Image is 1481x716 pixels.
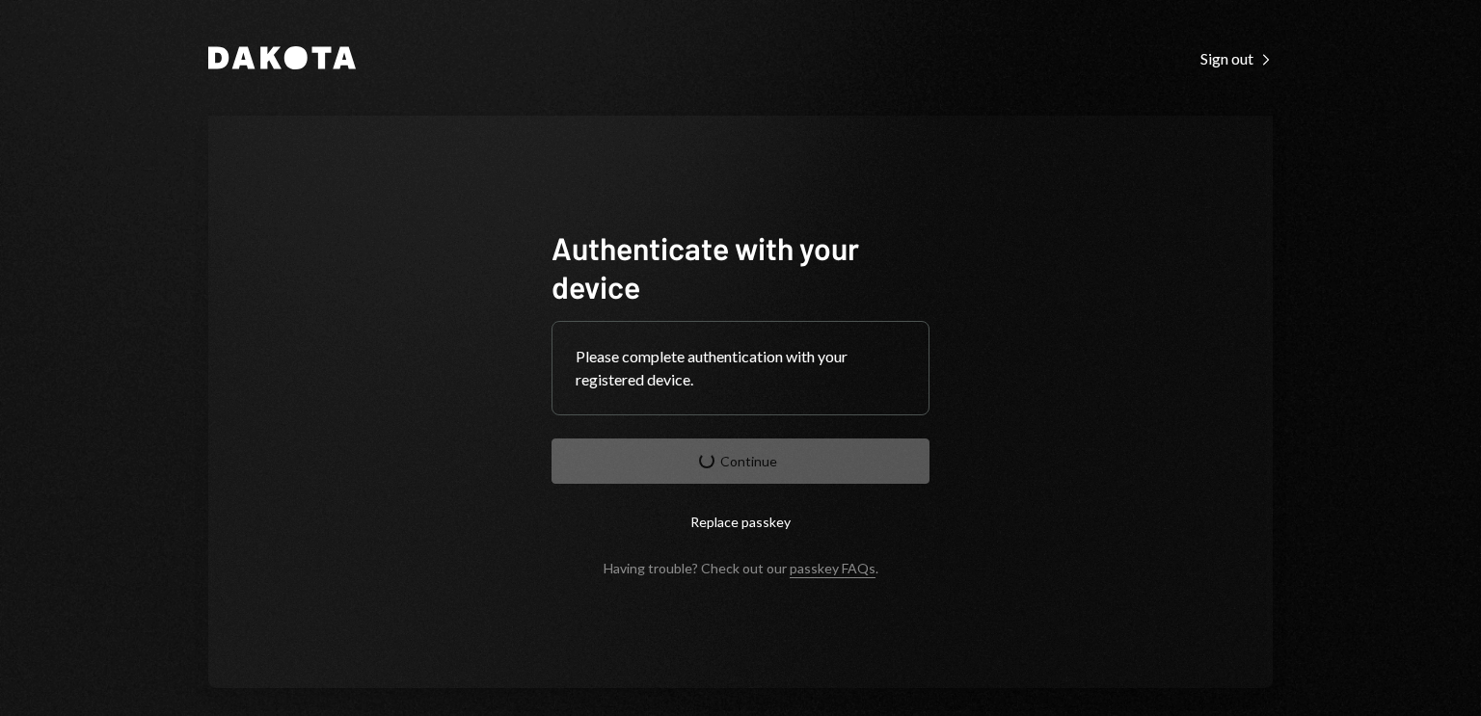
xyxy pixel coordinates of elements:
[604,560,878,576] div: Having trouble? Check out our .
[552,228,929,305] h1: Authenticate with your device
[576,345,905,391] div: Please complete authentication with your registered device.
[552,499,929,544] button: Replace passkey
[790,560,875,578] a: passkey FAQs
[1200,47,1273,68] a: Sign out
[1200,49,1273,68] div: Sign out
